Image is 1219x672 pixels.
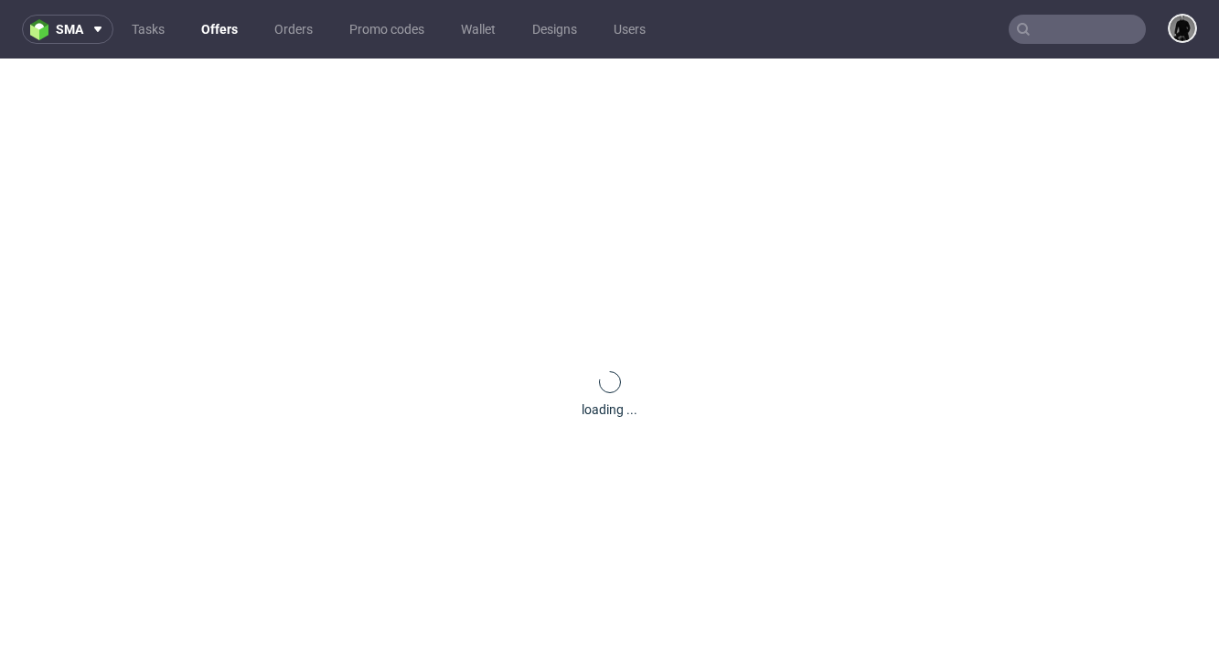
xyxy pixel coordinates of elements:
[22,15,113,44] button: sma
[190,15,249,44] a: Offers
[603,15,657,44] a: Users
[56,23,83,36] span: sma
[450,15,507,44] a: Wallet
[338,15,435,44] a: Promo codes
[30,19,56,40] img: logo
[121,15,176,44] a: Tasks
[263,15,324,44] a: Orders
[521,15,588,44] a: Designs
[582,400,637,419] div: loading ...
[1170,16,1195,41] img: Dawid Urbanowicz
